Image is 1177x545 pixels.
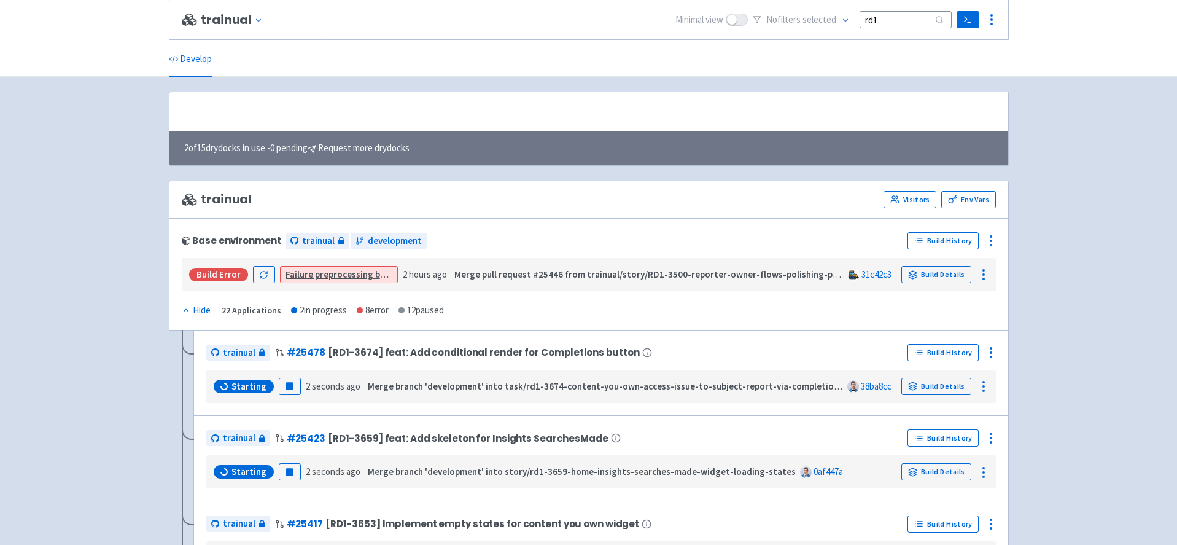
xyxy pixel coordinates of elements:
[182,235,281,246] div: Base environment
[368,466,796,477] strong: Merge branch 'development' into story/rd1-3659-home-insights-searches-made-widget-loading-states
[884,191,936,208] a: Visitors
[766,13,836,27] span: No filter s
[941,191,995,208] a: Env Vars
[814,466,843,477] a: 0af447a
[231,466,266,478] span: Starting
[302,234,335,248] span: trainual
[223,346,255,360] span: trainual
[368,234,422,248] span: development
[184,141,410,155] span: 2 of 15 drydocks in use - 0 pending
[182,304,211,318] div: Hide
[206,345,270,361] a: trainual
[291,304,347,318] div: 2 in progress
[182,192,252,206] span: trainual
[223,517,255,531] span: trainual
[675,13,723,27] span: Minimal view
[368,380,1025,392] strong: Merge branch 'development' into task/rd1-3674-content-you-own-access-issue-to-subject-report-via-...
[357,304,389,318] div: 8 error
[901,266,971,283] a: Build Details
[222,304,281,318] div: 22 Applications
[907,344,979,361] a: Build History
[206,516,270,532] a: trainual
[861,269,891,280] a: 31c42c3
[287,432,325,445] a: #25423
[860,11,952,28] input: Search...
[325,519,639,529] span: [RD1-3653] Implement empty states for content you own widget
[306,466,360,477] time: 2 seconds ago
[957,11,979,28] a: Terminal
[861,380,891,392] a: 38ba8cc
[901,378,971,395] a: Build Details
[286,233,349,249] a: trainual
[318,142,410,154] u: Request more drydocks
[279,463,301,480] button: Pause
[287,517,323,530] a: #25417
[279,378,301,395] button: Pause
[398,304,444,318] div: 12 paused
[201,13,268,27] button: trainual
[286,269,395,280] a: Failure preprocessing build
[351,233,427,249] a: development
[403,269,447,280] time: 2 hours ago
[306,380,360,392] time: 2 seconds ago
[223,431,255,445] span: trainual
[231,380,266,393] span: Starting
[907,429,979,447] a: Build History
[907,516,979,533] a: Build History
[182,304,212,318] button: Hide
[802,14,836,25] span: selected
[454,269,854,280] strong: Merge pull request #25446 from trainual/story/RD1-3500-reporter-owner-flows-polishing-points
[907,232,979,249] a: Build History
[328,433,608,444] span: [RD1-3659] feat: Add skeleton for Insights SearchesMade
[328,347,640,358] span: [RD1-3674] feat: Add conditional render for Completions button
[901,463,971,480] a: Build Details
[287,346,325,359] a: #25478
[169,42,212,77] a: Develop
[189,268,248,281] div: Build Error
[206,430,270,447] a: trainual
